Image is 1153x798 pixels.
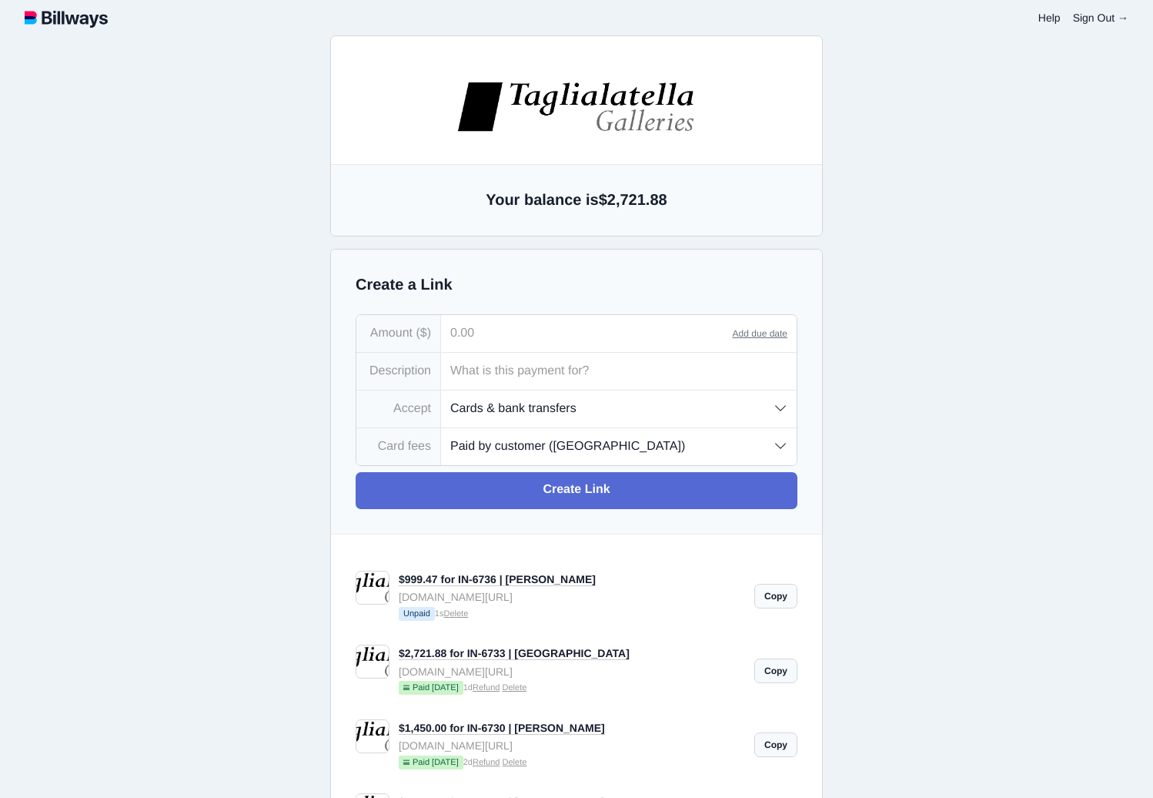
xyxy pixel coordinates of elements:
[441,353,797,390] input: What is this payment for?
[282,504,599,520] small: Card fee ($86.75) will be applied.
[282,538,599,575] button: Submit Payment
[473,758,500,767] a: Refund
[733,328,787,339] a: Add due date
[754,733,797,757] a: Copy
[599,192,667,209] span: $2,721.88
[356,472,797,509] a: Create Link
[356,391,441,427] div: Accept
[399,681,463,695] span: Paid [DATE]
[1073,12,1128,24] a: Sign Out
[399,756,463,769] span: Paid [DATE]
[356,189,797,211] h2: Your balance is
[754,659,797,683] a: Copy
[441,315,733,352] input: 0.00
[356,428,441,465] div: Card fees
[319,92,561,146] img: images%2Flogos%2FNHEjR4F79tOipA5cvDi8LzgAg5H3-logo.jpg
[473,683,500,692] a: Refund
[754,584,797,609] a: Copy
[282,411,599,448] input: Email (for receipt)
[399,647,630,660] a: $2,721.88 for IN-6733 | [GEOGRAPHIC_DATA]
[456,80,697,133] img: images%2Flogos%2FNHEjR4F79tOipA5cvDi8LzgAg5H3-logo.jpg
[282,374,599,411] input: Your name or business name
[399,573,596,586] a: $999.47 for IN-6736 | [PERSON_NAME]
[443,609,468,619] a: Delete
[399,681,745,696] small: 1d
[282,170,599,207] small: [STREET_ADDRESS][US_STATE]
[399,756,745,771] small: 2d
[387,318,493,355] a: Google Pay
[282,265,599,283] p: $2,721.88
[399,737,745,754] div: [DOMAIN_NAME][URL]
[396,597,485,609] img: powered-by-stripe.svg
[399,663,745,680] div: [DOMAIN_NAME][URL]
[399,588,745,605] div: [DOMAIN_NAME][URL]
[25,8,108,28] img: logotype.svg
[493,318,599,355] a: Bank transfer
[399,722,605,735] a: $1,450.00 for IN-6730 | [PERSON_NAME]
[356,315,441,352] div: Amount ($)
[503,758,527,767] a: Delete
[399,607,745,622] small: 1s
[399,607,435,621] span: Unpaid
[291,460,590,474] iframe: Secure card payment input frame
[356,274,797,296] h2: Create a Link
[356,353,441,390] div: Description
[282,241,599,262] p: IN-6733 | SMORAG
[1038,12,1061,24] a: Help
[503,683,527,692] a: Delete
